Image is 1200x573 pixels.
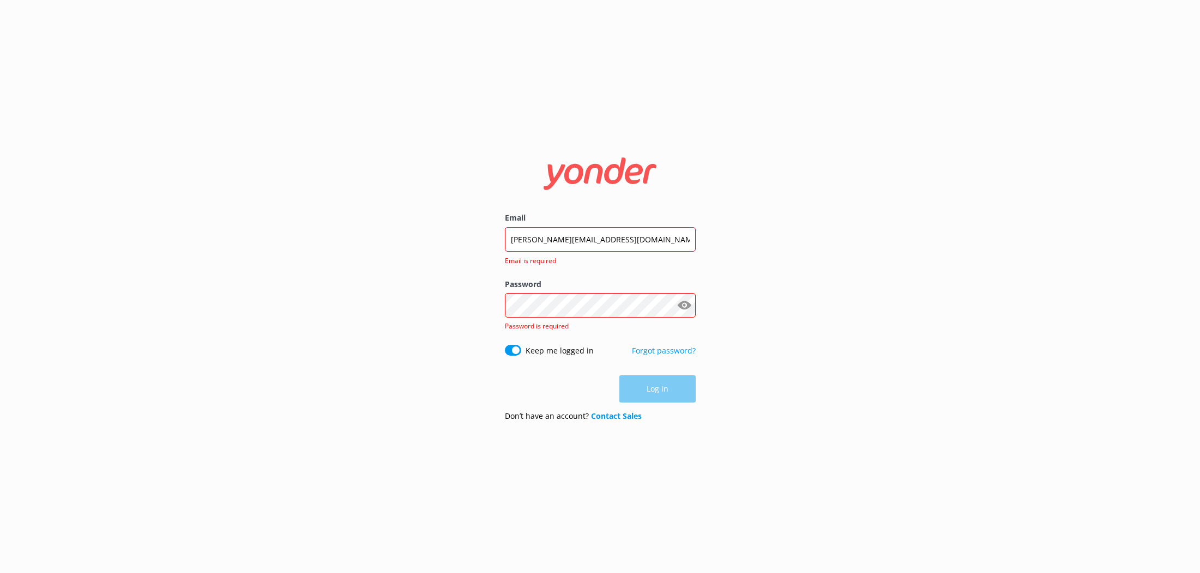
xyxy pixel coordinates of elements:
[505,255,689,266] span: Email is required
[526,345,594,357] label: Keep me logged in
[505,321,569,331] span: Password is required
[591,411,642,421] a: Contact Sales
[505,278,696,290] label: Password
[632,345,696,356] a: Forgot password?
[505,410,642,422] p: Don’t have an account?
[505,227,696,252] input: user@emailaddress.com
[505,212,696,224] label: Email
[674,295,696,316] button: Show password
